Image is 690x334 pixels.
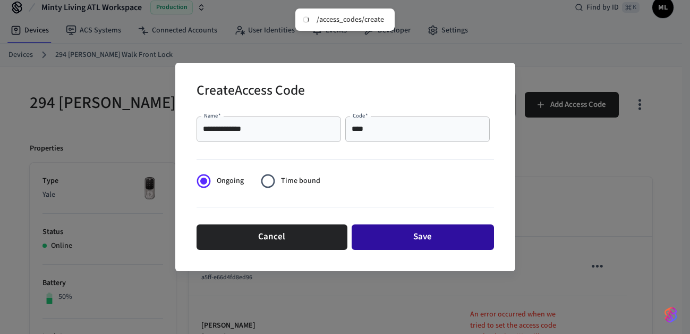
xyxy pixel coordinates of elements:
[204,112,221,120] label: Name
[197,224,347,250] button: Cancel
[352,224,494,250] button: Save
[353,112,368,120] label: Code
[665,306,677,323] img: SeamLogoGradient.69752ec5.svg
[317,15,384,24] div: /access_codes/create
[197,76,305,108] h2: Create Access Code
[281,176,320,187] span: Time bound
[217,176,244,187] span: Ongoing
